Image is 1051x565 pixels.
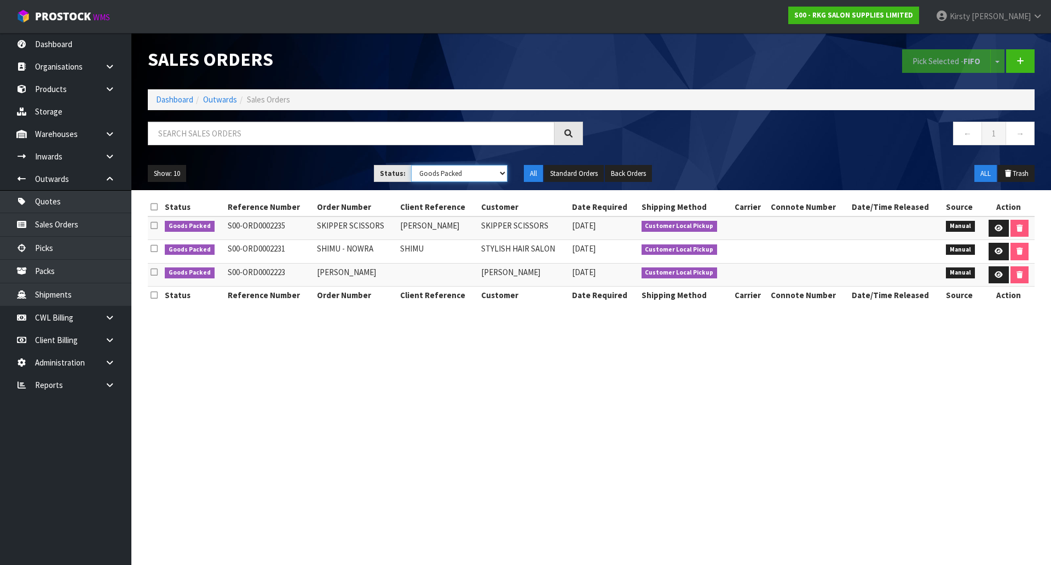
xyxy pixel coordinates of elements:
[963,56,980,66] strong: FIFO
[314,198,397,216] th: Order Number
[639,287,732,304] th: Shipping Method
[544,165,604,182] button: Standard Orders
[642,221,718,232] span: Customer Local Pickup
[148,49,583,70] h1: Sales Orders
[225,263,314,287] td: S00-ORD0002223
[162,287,225,304] th: Status
[983,287,1035,304] th: Action
[314,240,397,264] td: SHIMU - NOWRA
[93,12,110,22] small: WMS
[639,198,732,216] th: Shipping Method
[572,243,596,254] span: [DATE]
[732,198,768,216] th: Carrier
[572,220,596,231] span: [DATE]
[397,198,478,216] th: Client Reference
[314,287,397,304] th: Order Number
[380,169,406,178] strong: Status:
[642,267,718,278] span: Customer Local Pickup
[165,267,215,278] span: Goods Packed
[953,122,982,145] a: ←
[1006,122,1035,145] a: →
[148,122,555,145] input: Search sales orders
[203,94,237,105] a: Outwards
[162,198,225,216] th: Status
[156,94,193,105] a: Dashboard
[946,221,975,232] span: Manual
[902,49,991,73] button: Pick Selected -FIFO
[998,165,1035,182] button: Trash
[165,221,215,232] span: Goods Packed
[974,165,997,182] button: ALL
[569,287,639,304] th: Date Required
[849,287,944,304] th: Date/Time Released
[314,216,397,240] td: SKIPPER SCISSORS
[478,240,569,264] td: STYLISH HAIR SALON
[946,244,975,255] span: Manual
[849,198,944,216] th: Date/Time Released
[605,165,652,182] button: Back Orders
[225,216,314,240] td: S00-ORD0002235
[599,122,1035,149] nav: Page navigation
[943,198,983,216] th: Source
[478,287,569,304] th: Customer
[478,198,569,216] th: Customer
[35,9,91,24] span: ProStock
[314,263,397,287] td: [PERSON_NAME]
[768,287,849,304] th: Connote Number
[247,94,290,105] span: Sales Orders
[16,9,30,23] img: cube-alt.png
[397,240,478,264] td: SHIMU
[148,165,186,182] button: Show: 10
[732,287,768,304] th: Carrier
[225,198,314,216] th: Reference Number
[397,287,478,304] th: Client Reference
[981,122,1006,145] a: 1
[225,240,314,264] td: S00-ORD0002231
[524,165,543,182] button: All
[165,244,215,255] span: Goods Packed
[569,198,639,216] th: Date Required
[768,198,849,216] th: Connote Number
[794,10,913,20] strong: S00 - RKG SALON SUPPLIES LIMITED
[572,267,596,277] span: [DATE]
[478,263,569,287] td: [PERSON_NAME]
[943,287,983,304] th: Source
[983,198,1035,216] th: Action
[946,267,975,278] span: Manual
[972,11,1031,21] span: [PERSON_NAME]
[478,216,569,240] td: SKIPPER SCISSORS
[950,11,970,21] span: Kirsty
[788,7,919,24] a: S00 - RKG SALON SUPPLIES LIMITED
[397,216,478,240] td: [PERSON_NAME]
[642,244,718,255] span: Customer Local Pickup
[225,287,314,304] th: Reference Number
